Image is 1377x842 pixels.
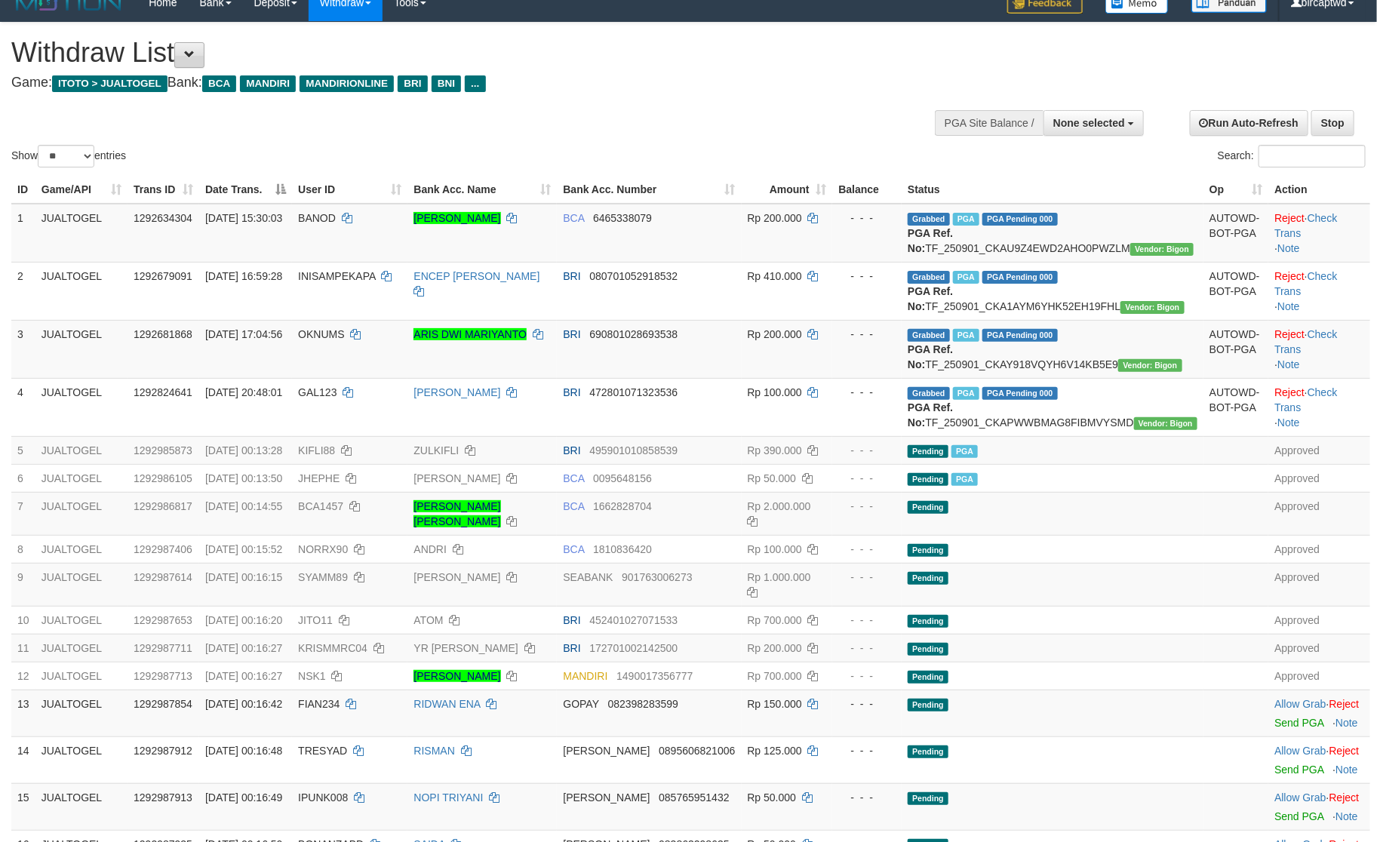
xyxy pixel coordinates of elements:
span: Rp 50.000 [748,791,797,804]
span: Vendor URL: https://checkout31.1velocity.biz [1134,417,1197,430]
span: Rp 100.000 [748,543,802,555]
a: Note [1277,416,1300,429]
a: Note [1277,300,1300,312]
span: BRI [563,386,580,398]
a: Note [1277,242,1300,254]
span: [DATE] 16:59:28 [205,270,282,282]
span: OKNUMS [298,328,344,340]
span: MANDIRIONLINE [300,75,394,92]
select: Showentries [38,145,94,167]
span: BRI [563,270,580,282]
a: ENCEP [PERSON_NAME] [413,270,539,282]
span: Copy 472801071323536 to clipboard [589,386,678,398]
span: BNI [432,75,461,92]
a: ARIS DWI MARIYANTO [413,328,527,340]
span: JHEPHE [298,472,340,484]
a: Send PGA [1274,810,1323,822]
a: Note [1336,717,1358,729]
div: - - - [838,542,896,557]
span: Copy 172701002142500 to clipboard [589,642,678,654]
a: RISMAN [413,745,454,757]
td: AUTOWD-BOT-PGA [1203,378,1268,436]
b: PGA Ref. No: [908,227,953,254]
div: - - - [838,443,896,458]
span: Pending [908,445,948,458]
span: PGA Pending [982,271,1058,284]
span: FIAN234 [298,698,340,710]
span: SYAMM89 [298,571,348,583]
span: Copy 085765951432 to clipboard [659,791,729,804]
td: 2 [11,262,35,320]
span: Pending [908,615,948,628]
div: - - - [838,210,896,226]
a: Check Trans [1274,386,1337,413]
span: Copy 0095648156 to clipboard [593,472,652,484]
th: User ID: activate to sort column ascending [292,176,407,204]
span: Pending [908,473,948,486]
span: BCA [563,212,584,224]
th: Status [902,176,1203,204]
a: Note [1336,810,1358,822]
span: BCA1457 [298,500,343,512]
span: Pending [908,643,948,656]
span: Rp 100.000 [748,386,802,398]
b: PGA Ref. No: [908,401,953,429]
div: - - - [838,327,896,342]
th: ID [11,176,35,204]
span: NORRX90 [298,543,348,555]
a: [PERSON_NAME] [413,571,500,583]
a: Allow Grab [1274,791,1326,804]
span: Rp 200.000 [748,212,802,224]
td: · · [1268,320,1370,378]
span: Pending [908,544,948,557]
td: Approved [1268,662,1370,690]
a: Reject [1274,212,1305,224]
td: JUALTOGEL [35,204,128,263]
td: Approved [1268,563,1370,606]
a: [PERSON_NAME] [413,212,500,224]
td: AUTOWD-BOT-PGA [1203,262,1268,320]
span: Grabbed [908,329,950,342]
label: Search: [1218,145,1366,167]
span: Copy 1662828704 to clipboard [593,500,652,512]
span: Pending [908,792,948,805]
span: NSK1 [298,670,326,682]
h4: Game: Bank: [11,75,903,91]
a: Reject [1329,745,1360,757]
span: KIFLI88 [298,444,335,456]
span: Grabbed [908,271,950,284]
a: Check Trans [1274,212,1337,239]
span: Vendor URL: https://checkout31.1velocity.biz [1118,359,1182,372]
a: Note [1277,358,1300,370]
span: SEABANK [563,571,613,583]
th: Action [1268,176,1370,204]
td: TF_250901_CKAY918VQYH6V14KB5E9 [902,320,1203,378]
th: Amount: activate to sort column ascending [742,176,832,204]
span: Marked by biranggota2 [953,213,979,226]
td: · · [1268,378,1370,436]
span: BRI [563,614,580,626]
span: Pending [908,501,948,514]
th: Trans ID: activate to sort column ascending [128,176,199,204]
span: BANOD [298,212,336,224]
span: IPUNK008 [298,791,348,804]
a: Reject [1329,791,1360,804]
span: KRISMMRC04 [298,642,367,654]
td: · [1268,736,1370,783]
td: Approved [1268,436,1370,464]
span: [PERSON_NAME] [563,791,650,804]
div: - - - [838,790,896,805]
span: Vendor URL: https://checkout31.1velocity.biz [1120,301,1184,314]
span: BCA [563,500,584,512]
span: Rp 50.000 [748,472,797,484]
span: JITO11 [298,614,333,626]
span: Grabbed [908,213,950,226]
label: Show entries [11,145,126,167]
span: Copy 1810836420 to clipboard [593,543,652,555]
td: · · [1268,204,1370,263]
span: Rp 125.000 [748,745,802,757]
span: PGA Pending [982,329,1058,342]
span: MANDIRI [240,75,296,92]
a: ZULKIFLI [413,444,459,456]
span: · [1274,698,1329,710]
